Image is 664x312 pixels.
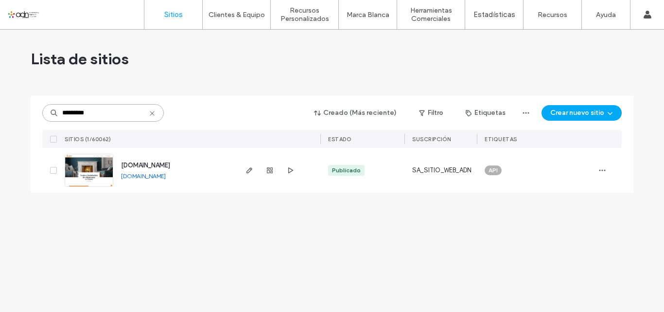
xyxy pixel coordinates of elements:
span: Suscripción [412,136,451,143]
div: Publicado [332,166,361,175]
span: Lista de sitios [31,49,129,69]
label: Clientes & Equipo [209,11,265,19]
span: SA_SITIO_WEB_ADN [412,165,472,175]
label: Ayuda [596,11,616,19]
span: API [489,166,498,175]
label: Recursos Personalizados [271,6,338,23]
button: Creado (Más reciente) [306,105,405,121]
button: Crear nuevo sitio [542,105,622,121]
label: Estadísticas [473,10,515,19]
label: Recursos [538,11,567,19]
a: [DOMAIN_NAME] [121,162,170,169]
a: [DOMAIN_NAME] [121,172,166,180]
span: ESTADO [328,136,351,143]
button: Etiquetas [457,105,514,121]
span: Ayuda [21,7,48,16]
label: Sitios [164,10,183,19]
label: Herramientas Comerciales [397,6,465,23]
button: Filtro [409,105,453,121]
label: Marca Blanca [347,11,389,19]
span: ETIQUETAS [485,136,517,143]
span: SITIOS (1/60062) [65,136,111,143]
